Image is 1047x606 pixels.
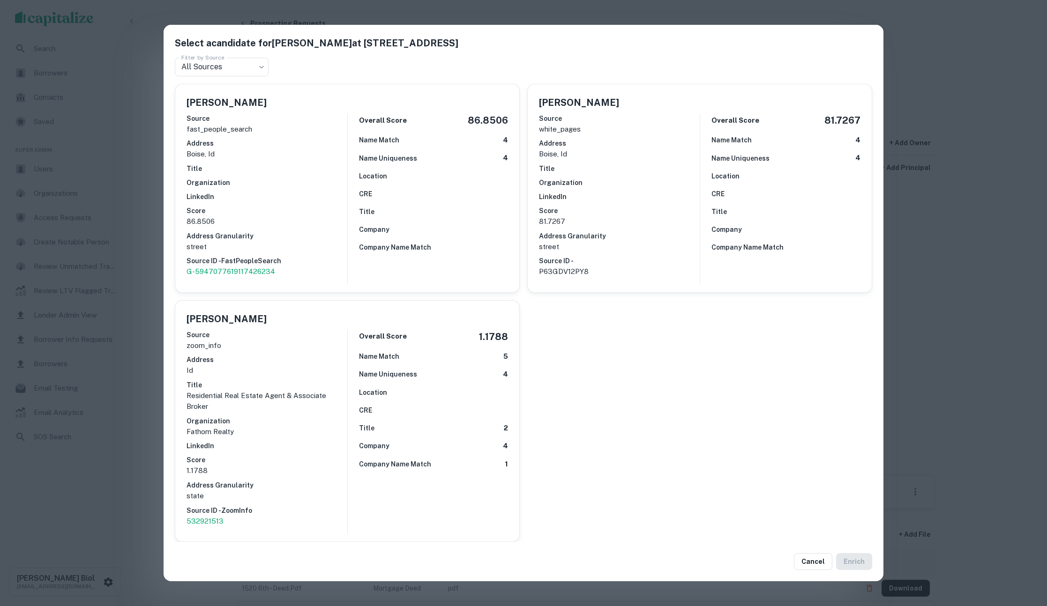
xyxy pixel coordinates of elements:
h6: Company [359,441,389,451]
h5: [PERSON_NAME] [539,96,619,110]
h6: Source ID - ZoomInfo [187,505,347,516]
button: Cancel [794,553,832,570]
h6: Location [711,171,740,181]
p: boise, id [187,148,347,160]
h6: Overall Score [711,115,759,126]
h5: 86.8506 [468,113,508,127]
h6: Title [187,380,347,390]
h6: Company Name Match [711,242,784,252]
h6: Title [711,207,727,217]
h6: 2 [504,423,508,434]
h6: Name Match [359,135,399,145]
div: All Sources [175,58,269,76]
h6: CRE [359,405,372,415]
p: Residential Real Estate Agent & Associate Broker [187,390,347,412]
h6: Organization [187,177,347,188]
h6: Address Granularity [187,480,347,490]
a: 532921513 [187,516,347,527]
p: boise, id [539,148,700,160]
h6: Name Uniqueness [711,153,770,163]
h6: Organization [539,177,700,188]
h6: Source ID - FastPeopleSearch [187,256,347,266]
p: 1.1788 [187,465,347,476]
h6: 5 [503,351,508,362]
h6: Title [359,207,374,217]
p: street [187,241,347,252]
a: G-5947077619117426234 [187,266,347,277]
h5: [PERSON_NAME] [187,312,267,326]
h6: Address [539,138,700,148]
h6: Name Match [359,351,399,362]
h5: [PERSON_NAME] [187,96,267,110]
p: 86.8506 [187,216,347,227]
p: P63GDV12PY8 [539,266,700,277]
h6: Source [187,330,347,340]
h6: Source [187,113,347,124]
h5: 1.1788 [479,330,508,344]
h6: Address [187,138,347,148]
h6: Title [187,163,347,174]
h6: Company [359,224,389,235]
h6: Name Uniqueness [359,153,417,163]
h6: Address Granularity [539,231,700,241]
h6: Score [539,206,700,216]
h6: 4 [503,153,508,163]
h6: 4 [503,135,508,146]
h6: 4 [855,153,860,163]
h6: LinkedIn [187,192,347,202]
h6: Score [187,455,347,465]
h6: LinkedIn [539,192,700,202]
h6: Name Uniqueness [359,369,417,379]
h6: Company Name Match [359,242,431,252]
h6: 4 [855,135,860,146]
h5: 81.7267 [824,113,860,127]
h6: Source ID - [539,256,700,266]
iframe: Chat Widget [1000,531,1047,576]
p: street [539,241,700,252]
h6: Title [359,423,374,433]
h6: Organization [187,416,347,426]
h5: Select a candidate for [PERSON_NAME] at [STREET_ADDRESS] [175,36,872,50]
p: white_pages [539,124,700,135]
h6: Name Match [711,135,752,145]
h6: Title [539,163,700,174]
h6: Company Name Match [359,459,431,469]
h6: Company [711,224,742,235]
h6: Address [187,355,347,365]
p: fast_people_search [187,124,347,135]
h6: Location [359,171,387,181]
h6: Overall Score [359,331,407,342]
p: id [187,365,347,376]
p: state [187,490,347,502]
p: 81.7267 [539,216,700,227]
label: Filter by Source [181,53,224,61]
h6: 4 [503,441,508,451]
p: zoom_info [187,340,347,351]
h6: Overall Score [359,115,407,126]
p: Fathom Realty [187,426,347,437]
h6: Score [187,206,347,216]
h6: CRE [359,189,372,199]
h6: 1 [505,459,508,470]
h6: LinkedIn [187,441,347,451]
h6: Location [359,387,387,398]
h6: Source [539,113,700,124]
h6: Address Granularity [187,231,347,241]
h6: CRE [711,189,725,199]
h6: 4 [503,369,508,380]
